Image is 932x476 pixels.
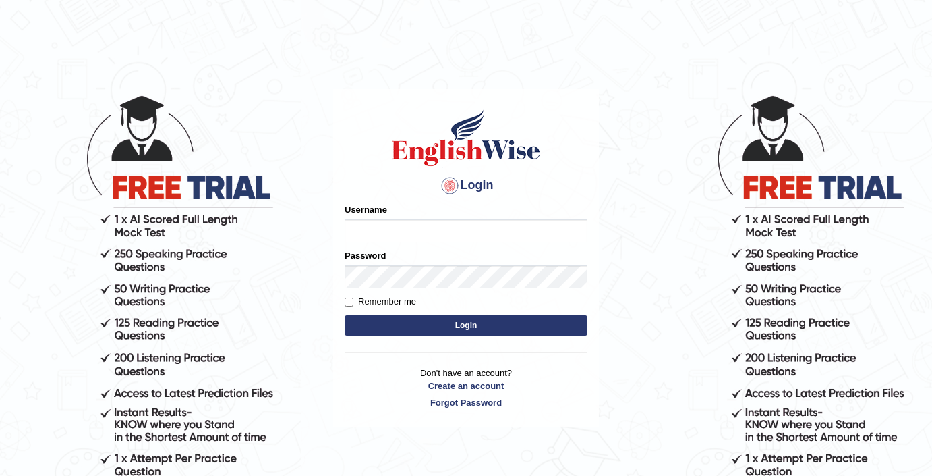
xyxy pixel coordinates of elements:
[345,379,587,392] a: Create an account
[345,367,587,408] p: Don't have an account?
[345,315,587,336] button: Login
[345,203,387,216] label: Username
[389,107,543,168] img: Logo of English Wise sign in for intelligent practice with AI
[345,298,353,307] input: Remember me
[345,295,416,309] label: Remember me
[345,249,386,262] label: Password
[345,396,587,409] a: Forgot Password
[345,175,587,196] h4: Login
